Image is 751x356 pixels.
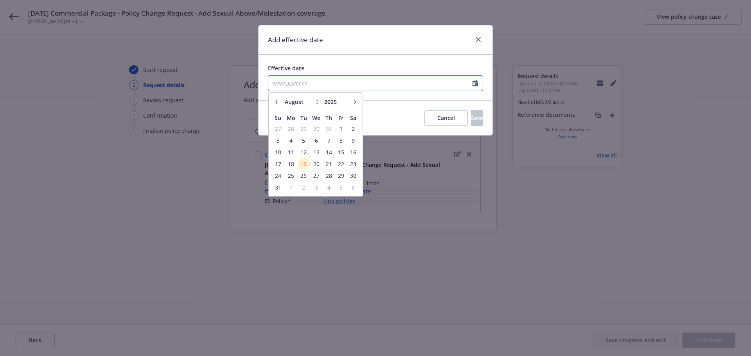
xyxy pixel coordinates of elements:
span: 17 [273,159,283,169]
td: 20 [310,158,323,170]
span: 2 [348,124,359,134]
td: 29 [298,123,310,134]
span: 21 [323,159,334,169]
span: 4 [285,136,296,145]
td: 8 [335,134,347,146]
td: 13 [310,146,323,158]
td: 11 [284,146,297,158]
h1: Add effective date [268,35,323,45]
span: 10 [273,147,283,157]
td: 22 [335,158,347,170]
span: 1 [285,182,296,192]
span: 15 [336,147,346,157]
td: 1 [284,181,297,193]
td: 2 [298,181,310,193]
span: Sa [350,114,356,122]
button: Save [471,110,483,126]
td: 29 [335,170,347,181]
td: 6 [310,134,323,146]
span: 26 [298,171,309,181]
span: Tu [300,114,307,122]
td: 19 [298,158,310,170]
td: 12 [298,146,310,158]
span: 29 [336,171,346,181]
span: 5 [298,136,309,145]
td: 4 [323,181,335,193]
span: Cancel [437,114,455,122]
td: 4 [284,134,297,146]
span: 30 [348,171,359,181]
td: 24 [272,170,284,181]
span: 31 [273,182,283,192]
span: Fr [338,114,343,122]
td: 30 [310,123,323,134]
span: 23 [348,159,359,169]
span: Th [325,114,332,122]
span: 30 [311,124,322,134]
td: 6 [347,181,359,193]
td: 28 [284,123,297,134]
span: 11 [285,147,296,157]
td: 5 [298,134,310,146]
td: 16 [347,146,359,158]
td: 1 [335,123,347,134]
span: 20 [311,159,322,169]
td: 23 [347,158,359,170]
span: Mo [287,114,295,122]
td: 30 [347,170,359,181]
td: 15 [335,146,347,158]
span: 2 [298,182,309,192]
span: 28 [285,124,296,134]
td: 9 [347,134,359,146]
a: close [474,35,483,44]
span: 29 [298,124,309,134]
span: 14 [323,147,334,157]
td: 3 [272,134,284,146]
span: 6 [348,182,359,192]
span: Save [471,114,483,122]
td: 28 [323,170,335,181]
span: 3 [311,182,322,192]
span: Effective date [268,64,304,72]
span: 6 [311,136,322,145]
td: 7 [323,134,335,146]
td: 18 [284,158,297,170]
td: 31 [323,123,335,134]
span: 28 [323,171,334,181]
td: 27 [310,170,323,181]
td: 5 [335,181,347,193]
input: MM/DD/YYYY [268,76,473,91]
span: 27 [311,171,322,181]
td: 14 [323,146,335,158]
td: 10 [272,146,284,158]
td: 2 [347,123,359,134]
td: 17 [272,158,284,170]
span: 7 [323,136,334,145]
td: 25 [284,170,297,181]
td: 3 [310,181,323,193]
svg: Calendar [473,80,478,86]
span: 18 [285,159,296,169]
span: 13 [311,147,322,157]
span: 8 [336,136,346,145]
span: 1 [336,124,346,134]
span: 22 [336,159,346,169]
span: 5 [336,182,346,192]
span: 4 [323,182,334,192]
button: Cancel [424,110,468,126]
td: 31 [272,181,284,193]
td: 26 [298,170,310,181]
td: 27 [272,123,284,134]
span: 16 [348,147,359,157]
td: 21 [323,158,335,170]
span: 24 [273,171,283,181]
span: We [312,114,320,122]
span: Su [275,114,281,122]
span: 25 [285,171,296,181]
span: 31 [323,124,334,134]
span: 12 [298,147,309,157]
span: 9 [348,136,359,145]
span: 19 [298,159,309,169]
span: 27 [273,124,283,134]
